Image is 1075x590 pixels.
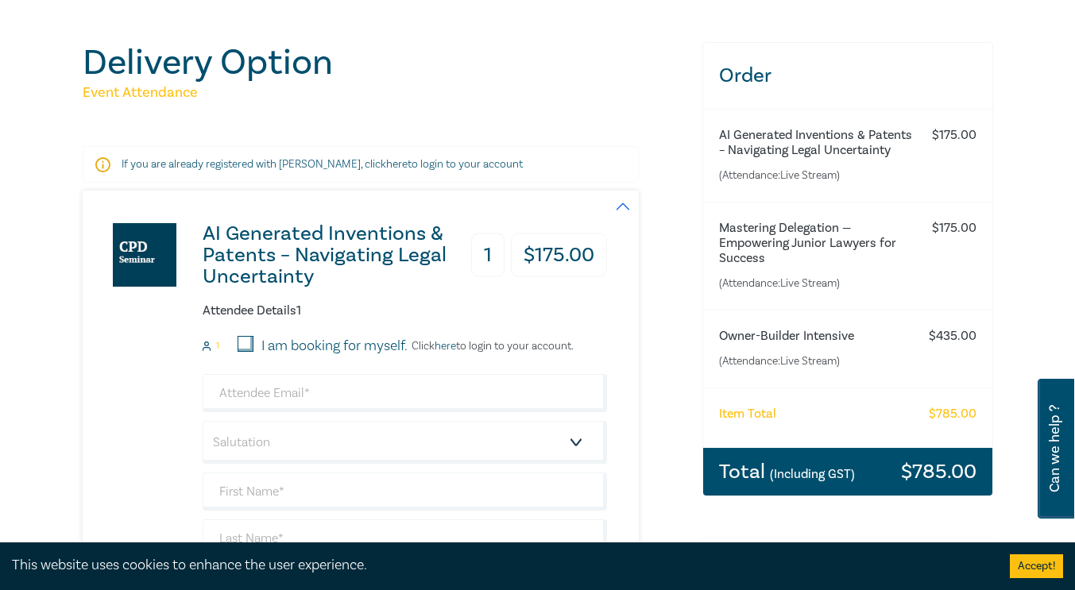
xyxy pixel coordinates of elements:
label: I am booking for myself. [261,336,408,357]
h6: Owner-Builder Intensive [719,329,913,344]
h6: AI Generated Inventions & Patents – Navigating Legal Uncertainty [719,128,913,158]
a: here [386,157,408,172]
small: (Attendance: Live Stream ) [719,353,913,369]
h3: 1 [471,233,505,277]
h3: Total [719,461,855,482]
h5: Event Attendance [83,83,683,102]
h6: $ 175.00 [932,128,976,143]
p: Click to login to your account. [408,340,574,353]
h3: $ 175.00 [511,233,607,277]
span: Can we help ? [1047,388,1062,509]
input: Attendee Email* [203,374,607,412]
small: (Including GST) [770,466,855,482]
h6: $ 435.00 [929,329,976,344]
small: (Attendance: Live Stream ) [719,276,913,291]
button: Accept cookies [1010,554,1063,578]
h6: Item Total [719,407,776,422]
small: (Attendance: Live Stream ) [719,168,913,183]
h6: $ 785.00 [929,407,976,422]
div: This website uses cookies to enhance the user experience. [12,555,986,576]
h3: $ 785.00 [901,461,976,482]
h6: Attendee Details 1 [203,303,607,318]
img: AI Generated Inventions & Patents – Navigating Legal Uncertainty [113,223,176,287]
input: First Name* [203,472,607,511]
p: If you are already registered with [PERSON_NAME], click to login to your account [122,156,600,172]
h3: Order [703,43,992,109]
a: here [435,339,456,353]
input: Last Name* [203,519,607,557]
h6: Mastering Delegation — Empowering Junior Lawyers for Success [719,221,913,266]
small: 1 [216,341,219,352]
h3: AI Generated Inventions & Patents – Navigating Legal Uncertainty [203,223,464,287]
h1: Delivery Option [83,42,683,83]
h6: $ 175.00 [932,221,976,236]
